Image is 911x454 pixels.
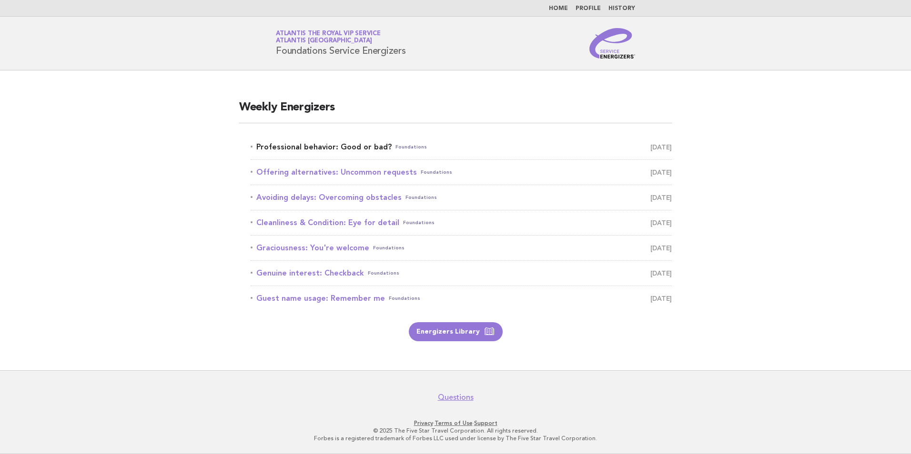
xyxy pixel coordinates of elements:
a: Guest name usage: Remember meFoundations [DATE] [251,292,672,305]
span: [DATE] [650,266,672,280]
p: Forbes is a registered trademark of Forbes LLC used under license by The Five Star Travel Corpora... [164,434,747,442]
span: [DATE] [650,140,672,154]
p: · · [164,419,747,427]
span: Atlantis [GEOGRAPHIC_DATA] [276,38,372,44]
a: Graciousness: You're welcomeFoundations [DATE] [251,241,672,255]
span: Foundations [368,266,399,280]
span: Foundations [405,191,437,204]
a: Offering alternatives: Uncommon requestsFoundations [DATE] [251,166,672,179]
a: Terms of Use [435,420,473,426]
span: Foundations [421,166,452,179]
span: [DATE] [650,166,672,179]
span: Foundations [389,292,420,305]
span: [DATE] [650,241,672,255]
a: Profile [576,6,601,11]
a: Genuine interest: CheckbackFoundations [DATE] [251,266,672,280]
span: Foundations [373,241,405,255]
span: [DATE] [650,191,672,204]
a: History [608,6,635,11]
a: Energizers Library [409,322,503,341]
span: [DATE] [650,292,672,305]
p: © 2025 The Five Star Travel Corporation. All rights reserved. [164,427,747,434]
h2: Weekly Energizers [239,100,672,123]
span: Foundations [395,140,427,154]
a: Support [474,420,497,426]
span: [DATE] [650,216,672,229]
a: Questions [438,393,474,402]
img: Service Energizers [589,28,635,59]
span: Foundations [403,216,435,229]
a: Privacy [414,420,433,426]
a: Professional behavior: Good or bad?Foundations [DATE] [251,140,672,154]
a: Home [549,6,568,11]
a: Avoiding delays: Overcoming obstaclesFoundations [DATE] [251,191,672,204]
a: Atlantis the Royal VIP ServiceAtlantis [GEOGRAPHIC_DATA] [276,30,381,44]
a: Cleanliness & Condition: Eye for detailFoundations [DATE] [251,216,672,229]
h1: Foundations Service Energizers [276,31,406,56]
